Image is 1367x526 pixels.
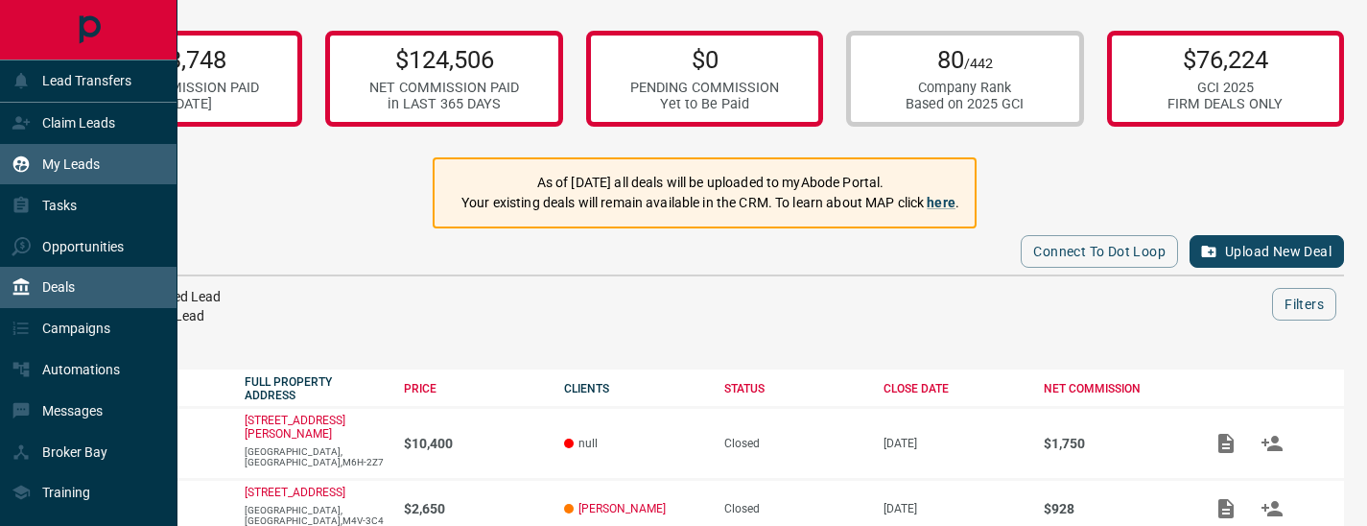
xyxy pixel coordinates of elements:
[245,505,386,526] p: [GEOGRAPHIC_DATA],[GEOGRAPHIC_DATA],M4V-3C4
[461,173,959,193] p: As of [DATE] all deals will be uploaded to myAbode Portal.
[630,96,779,112] div: Yet to Be Paid
[369,96,519,112] div: in LAST 365 DAYS
[1249,436,1295,449] span: Match Clients
[927,195,955,210] a: here
[724,382,865,395] div: STATUS
[109,96,259,112] div: in [DATE]
[1272,288,1336,321] button: Filters
[884,437,1025,450] p: [DATE]
[906,80,1024,96] div: Company Rank
[404,382,545,395] div: PRICE
[109,80,259,96] div: NET COMMISSION PAID
[1203,501,1249,514] span: Add / View Documents
[564,382,705,395] div: CLIENTS
[461,193,959,213] p: Your existing deals will remain available in the CRM. To learn about MAP click .
[404,501,545,516] p: $2,650
[369,45,519,74] p: $124,506
[578,502,666,515] a: [PERSON_NAME]
[109,45,259,74] p: $53,748
[245,446,386,467] p: [GEOGRAPHIC_DATA],[GEOGRAPHIC_DATA],M6H-2Z7
[1044,436,1185,451] p: $1,750
[404,436,545,451] p: $10,400
[1190,235,1344,268] button: Upload New Deal
[884,382,1025,395] div: CLOSE DATE
[906,45,1024,74] p: 80
[1167,96,1283,112] div: FIRM DEALS ONLY
[1167,80,1283,96] div: GCI 2025
[906,96,1024,112] div: Based on 2025 GCI
[630,80,779,96] div: PENDING COMMISSION
[1249,501,1295,514] span: Match Clients
[964,56,993,72] span: /442
[245,375,386,402] div: FULL PROPERTY ADDRESS
[369,80,519,96] div: NET COMMISSION PAID
[1044,501,1185,516] p: $928
[1044,382,1185,395] div: NET COMMISSION
[564,437,705,450] p: null
[724,502,865,515] div: Closed
[1021,235,1178,268] button: Connect to Dot Loop
[884,502,1025,515] p: [DATE]
[1167,45,1283,74] p: $76,224
[630,45,779,74] p: $0
[1203,436,1249,449] span: Add / View Documents
[245,414,345,441] a: [STREET_ADDRESS][PERSON_NAME]
[724,437,865,450] div: Closed
[245,486,345,499] a: [STREET_ADDRESS]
